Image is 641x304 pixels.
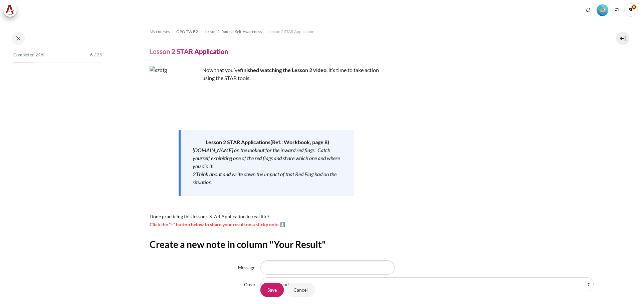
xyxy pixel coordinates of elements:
a: User menu [624,3,638,17]
span: OPO TW B2 [176,29,198,35]
a: Level #2 [594,4,611,16]
a: OPO TW B2 [176,28,198,36]
span: Lesson 2 STAR Application [268,29,314,35]
span: Click the “+” button below to share your result on a sticky note.⬇️ [150,222,285,227]
a: Architeck Architeck [3,3,20,17]
h2: Create a new note in column "Your Result" [150,238,594,250]
img: Level #2 [597,4,608,16]
img: Architeck [5,5,15,15]
strong: s [268,139,329,145]
span: Lesson 2: Radical Self-Awareness [205,29,262,35]
input: Cancel [286,283,315,297]
a: Lesson 2: Radical Self-Awareness [205,28,262,36]
em: [DOMAIN_NAME] on the lookout for the inward red flags. Catch yourself exhibiting one of the red f... [193,147,340,169]
nav: Navigation bar [150,26,594,37]
div: Show notification window with no new notifications [583,5,593,15]
span: (Ref.: Workbook, page 8) [270,139,329,145]
span: 6 [90,52,93,58]
h4: Lesson 2 STAR Application [150,47,228,56]
a: Lesson 2 STAR Application [268,28,314,36]
strong: finished watching the Lesson 2 video [240,67,327,73]
a: My courses [150,28,170,36]
input: Save [260,283,284,297]
img: szdfg [150,66,200,116]
em: 2.Think about and write down the impact of that Red Flag had on the situation. [193,171,337,185]
span: Completed 24% [13,52,44,58]
button: Languages [612,5,622,15]
span: / 25 [94,52,102,58]
span: My courses [150,29,170,35]
strong: Lesson 2 STAR Application [206,139,268,145]
span: SL [624,3,638,17]
span: Done practicing this lesson’s STAR Application in real life? [150,214,269,219]
label: Message [238,265,255,270]
p: Now that you’ve , it’s time to take action using the STAR tools. [150,66,383,82]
